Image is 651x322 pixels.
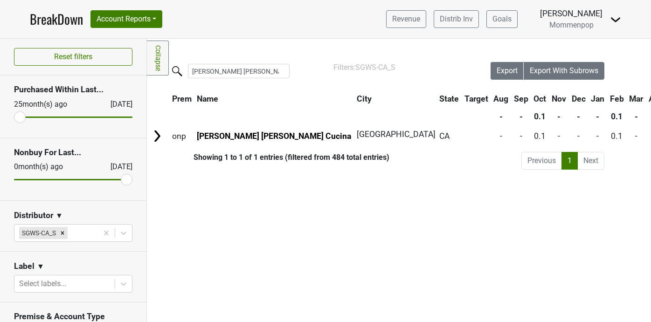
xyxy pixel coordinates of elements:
[462,90,491,107] th: Target: activate to sort column ascending
[437,90,461,107] th: State: activate to sort column ascending
[486,10,518,28] a: Goals
[520,131,522,141] span: -
[355,63,395,72] span: SGWS-CA_S
[102,99,132,110] div: [DATE]
[512,90,531,107] th: Sep: activate to sort column ascending
[55,210,63,221] span: ▼
[635,131,637,141] span: -
[491,90,511,107] th: Aug: activate to sort column ascending
[14,161,88,172] div: 0 month(s) ago
[512,108,531,125] th: -
[434,10,479,28] a: Distrib Inv
[148,90,169,107] th: &nbsp;: activate to sort column ascending
[37,261,44,272] span: ▼
[524,62,604,80] button: Export With Subrows
[569,108,588,125] th: -
[549,108,568,125] th: -
[596,131,599,141] span: -
[439,131,450,141] span: CA
[147,153,389,162] div: Showing 1 to 1 of 1 entries (filtered from 484 total entries)
[610,14,621,25] img: Dropdown Menu
[14,85,132,95] h3: Purchased Within Last...
[19,227,57,239] div: SGWS-CA_S
[195,90,354,107] th: Name: activate to sort column ascending
[534,131,546,141] span: 0.1
[608,108,626,125] th: 0.1
[532,108,549,125] th: 0.1
[540,7,603,20] div: [PERSON_NAME]
[14,99,88,110] div: 25 month(s) ago
[14,211,53,220] h3: Distributor
[197,131,351,141] a: [PERSON_NAME] [PERSON_NAME] Cucina
[627,90,646,107] th: Mar: activate to sort column ascending
[549,90,568,107] th: Nov: activate to sort column ascending
[386,10,426,28] a: Revenue
[608,90,626,107] th: Feb: activate to sort column ascending
[530,66,598,75] span: Export With Subrows
[589,108,607,125] th: -
[102,161,132,172] div: [DATE]
[172,94,192,103] span: Prem
[491,62,524,80] button: Export
[90,10,162,28] button: Account Reports
[57,227,68,239] div: Remove SGWS-CA_S
[357,130,436,139] span: [GEOGRAPHIC_DATA]
[354,90,431,107] th: City: activate to sort column ascending
[14,312,132,322] h3: Premise & Account Type
[532,90,549,107] th: Oct: activate to sort column ascending
[150,129,164,143] img: Arrow right
[500,131,502,141] span: -
[170,90,194,107] th: Prem: activate to sort column ascending
[197,94,218,103] span: Name
[491,108,511,125] th: -
[14,261,35,271] h3: Label
[333,62,464,73] div: Filters:
[14,48,132,66] button: Reset filters
[558,131,560,141] span: -
[170,126,194,146] td: onp
[497,66,518,75] span: Export
[589,90,607,107] th: Jan: activate to sort column ascending
[577,131,580,141] span: -
[14,148,132,158] h3: Nonbuy For Last...
[147,41,169,75] a: Collapse
[549,21,594,29] span: Mommenpop
[569,90,588,107] th: Dec: activate to sort column ascending
[464,94,488,103] span: Target
[561,152,578,170] a: 1
[30,9,83,29] a: BreakDown
[627,108,646,125] th: -
[611,131,623,141] span: 0.1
